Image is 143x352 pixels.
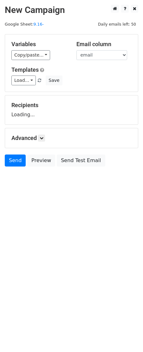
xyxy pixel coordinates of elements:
div: Loading... [11,102,132,118]
span: Daily emails left: 50 [96,21,138,28]
button: Save [46,76,62,85]
a: 9.16- [33,22,44,27]
h5: Variables [11,41,67,48]
a: Templates [11,66,39,73]
h5: Email column [76,41,132,48]
h5: Recipients [11,102,132,109]
a: Send [5,155,26,167]
small: Google Sheet: [5,22,44,27]
a: Send Test Email [57,155,105,167]
a: Load... [11,76,36,85]
h2: New Campaign [5,5,138,15]
a: Daily emails left: 50 [96,22,138,27]
h5: Advanced [11,135,132,142]
a: Preview [27,155,55,167]
a: Copy/paste... [11,50,50,60]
